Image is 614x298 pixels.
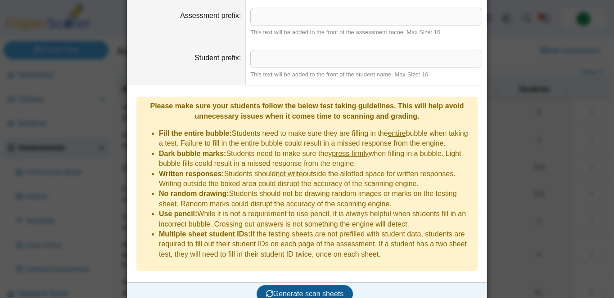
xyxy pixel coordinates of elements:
b: Written responses: [159,170,224,178]
b: Use pencil: [159,210,197,218]
div: This text will be added to the front of the assessment name. Max Size: 16 [250,28,482,36]
div: This text will be added to the front of the student name. Max Size: 16 [250,71,482,79]
li: Students should not be drawing random images or marks on the testing sheet. Random marks could di... [159,189,473,209]
b: Fill the entire bubble: [159,129,232,137]
li: Students need to make sure they are filling in the bubble when taking a test. Failure to fill in ... [159,129,473,149]
li: Students need to make sure they when filling in a bubble. Light bubble fills could result in a mi... [159,149,473,169]
li: While it is not a requirement to use pencil, it is always helpful when students fill in an incorr... [159,209,473,229]
b: No random drawing: [159,190,229,197]
li: Students should outside the allotted space for written responses. Writing outside the boxed area ... [159,169,473,189]
li: If the testing sheets are not prefilled with student data, students are required to fill out thei... [159,229,473,259]
u: entire [388,129,406,137]
b: Please make sure your students follow the below test taking guidelines. This will help avoid unne... [150,102,464,120]
label: Student prefix [194,54,241,62]
b: Multiple sheet student IDs: [159,230,251,238]
span: Generate scan sheets [266,290,344,298]
u: not write [275,170,302,178]
label: Assessment prefix [180,12,241,19]
b: Dark bubble marks: [159,150,226,157]
u: press firmly [332,150,369,157]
